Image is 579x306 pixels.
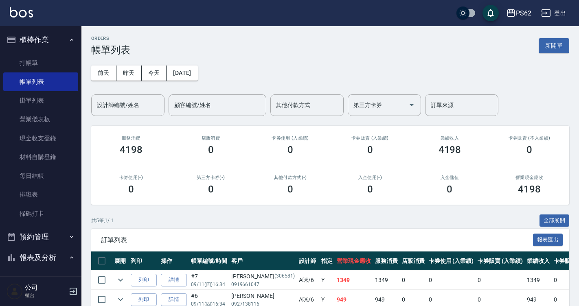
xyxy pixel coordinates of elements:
th: 營業現金應收 [335,251,373,271]
h2: 店販消費 [181,136,241,141]
a: 每日結帳 [3,166,78,185]
td: 0 [400,271,427,290]
h3: 0 [447,184,452,195]
h3: 0 [367,144,373,155]
h5: 公司 [25,284,66,292]
th: 服務消費 [373,251,400,271]
th: 業績收入 [525,251,552,271]
h3: 0 [208,144,214,155]
h2: 第三方卡券(-) [181,175,241,180]
a: 掛單列表 [3,91,78,110]
p: 櫃台 [25,292,66,299]
img: Person [7,283,23,299]
a: 打帳單 [3,54,78,72]
h2: 入金儲值 [420,175,480,180]
button: 報表及分析 [3,247,78,268]
a: 報表匯出 [533,236,563,243]
a: 營業儀表板 [3,110,78,129]
th: 操作 [159,251,189,271]
h3: 4198 [518,184,541,195]
img: Logo [10,7,33,17]
a: 材料自購登錄 [3,148,78,166]
p: 0919661047 [231,281,295,288]
th: 卡券販賣 (入業績) [476,251,525,271]
button: 列印 [131,293,157,306]
a: 詳情 [161,293,187,306]
p: (306581) [274,272,295,281]
th: 客戶 [229,251,297,271]
a: 報表目錄 [3,271,78,290]
a: 新開單 [539,42,569,49]
a: 帳單列表 [3,72,78,91]
button: 櫃檯作業 [3,29,78,50]
h3: 0 [526,144,532,155]
button: 全部展開 [540,214,570,227]
th: 展開 [112,251,129,271]
button: 昨天 [116,66,142,81]
h3: 服務消費 [101,136,161,141]
h2: 業績收入 [420,136,480,141]
h2: 卡券販賣 (不入業績) [499,136,559,141]
button: PS62 [503,5,535,22]
th: 指定 [319,251,335,271]
h3: 0 [208,184,214,195]
th: 設計師 [297,251,320,271]
button: 今天 [142,66,167,81]
button: expand row [114,293,127,306]
a: 現金收支登錄 [3,129,78,148]
h3: 帳單列表 [91,44,130,56]
td: #7 [189,271,229,290]
h3: 4198 [120,144,143,155]
button: save [482,5,499,21]
p: 共 5 筆, 1 / 1 [91,217,114,224]
h2: 卡券販賣 (入業績) [340,136,400,141]
a: 詳情 [161,274,187,286]
div: [PERSON_NAME] [231,292,295,300]
button: Open [405,98,418,111]
button: 報表匯出 [533,234,563,246]
h2: 入金使用(-) [340,175,400,180]
a: 掃碼打卡 [3,204,78,223]
h2: 卡券使用(-) [101,175,161,180]
h3: 4198 [439,144,461,155]
td: Y [319,271,335,290]
button: 登出 [538,6,569,21]
th: 帳單編號/時間 [189,251,229,271]
button: 預約管理 [3,226,78,247]
td: 0 [476,271,525,290]
td: 0 [427,271,476,290]
span: 訂單列表 [101,236,533,244]
div: [PERSON_NAME] [231,272,295,281]
td: 1349 [525,271,552,290]
a: 排班表 [3,185,78,204]
h2: 卡券使用 (入業績) [260,136,320,141]
button: 前天 [91,66,116,81]
button: 列印 [131,274,157,286]
td: 1349 [373,271,400,290]
div: PS62 [516,8,531,18]
h3: 0 [287,184,293,195]
td: 1349 [335,271,373,290]
h3: 0 [287,144,293,155]
h3: 0 [367,184,373,195]
th: 店販消費 [400,251,427,271]
th: 列印 [129,251,159,271]
p: 09/11 (四) 16:34 [191,281,227,288]
button: 新開單 [539,38,569,53]
th: 卡券使用 (入業績) [427,251,476,271]
td: A咪 /6 [297,271,320,290]
button: [DATE] [167,66,197,81]
h2: 營業現金應收 [499,175,559,180]
h3: 0 [128,184,134,195]
h2: 其他付款方式(-) [260,175,320,180]
h2: ORDERS [91,36,130,41]
button: expand row [114,274,127,286]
